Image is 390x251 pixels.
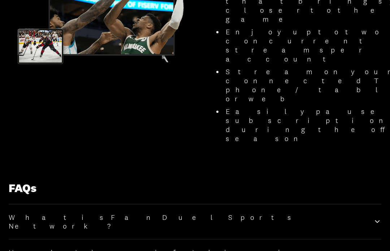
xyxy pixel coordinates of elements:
h2: What is FanDuel Sports Network? [9,213,373,231]
h1: FAQs [9,182,381,204]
